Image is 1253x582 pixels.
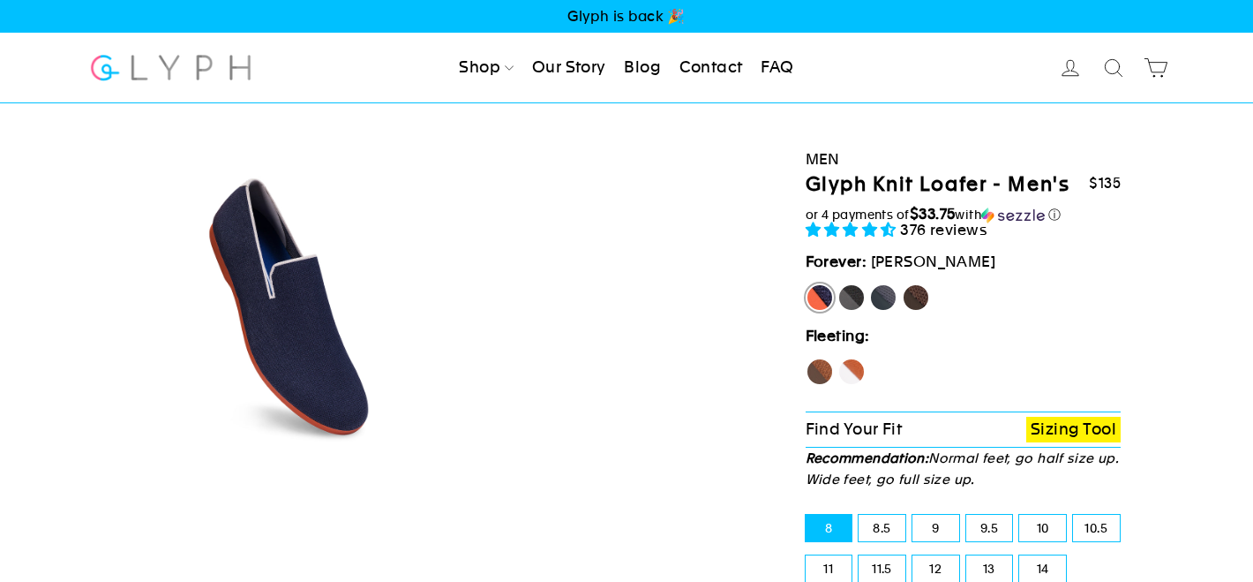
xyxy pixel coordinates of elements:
[837,358,866,386] label: Fox
[1026,417,1121,442] a: Sizing Tool
[912,556,959,582] label: 12
[806,172,1070,198] h1: Glyph Knit Loafer - Men's
[902,283,930,312] label: Mustang
[140,155,441,457] img: Angle_6_0_3x_b7f751b4-e3dc-4a3c-b0c7-0aca56be0efa_800x.jpg
[981,208,1045,223] img: Sezzle
[806,327,870,344] strong: Fleeting:
[806,206,1122,223] div: or 4 payments of with
[871,253,996,270] span: [PERSON_NAME]
[452,49,521,87] a: Shop
[806,221,901,238] span: 4.73 stars
[1019,515,1066,541] label: 10
[1089,175,1121,192] span: $135
[617,49,668,87] a: Blog
[754,49,800,87] a: FAQ
[88,44,253,91] img: Glyph
[806,253,867,270] strong: Forever:
[806,515,852,541] label: 8
[966,556,1013,582] label: 13
[806,450,929,465] strong: Recommendation:
[806,419,903,438] span: Find Your Fit
[837,283,866,312] label: Panther
[859,556,905,582] label: 11.5
[900,221,987,238] span: 376 reviews
[869,283,897,312] label: Rhino
[452,49,800,87] ul: Primary
[806,556,852,582] label: 11
[966,515,1013,541] label: 9.5
[1073,515,1120,541] label: 10.5
[672,49,750,87] a: Contact
[859,515,905,541] label: 8.5
[806,147,1122,171] div: Men
[806,448,1122,490] p: Normal feet, go half size up. Wide feet, go full size up.
[806,206,1122,223] div: or 4 payments of$33.75withSezzle Click to learn more about Sezzle
[806,283,834,312] label: [PERSON_NAME]
[525,49,613,87] a: Our Story
[912,515,959,541] label: 9
[1019,556,1066,582] label: 14
[910,205,956,223] span: $33.75
[806,358,834,386] label: Hawk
